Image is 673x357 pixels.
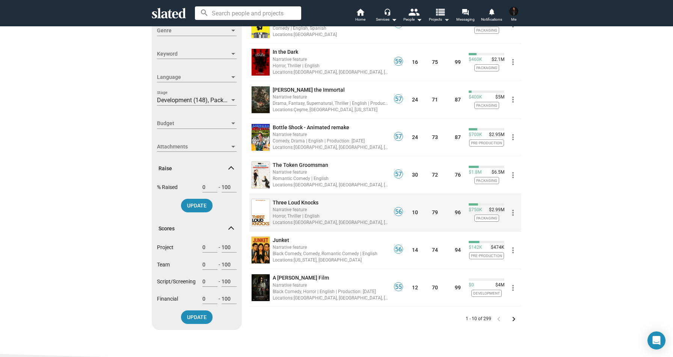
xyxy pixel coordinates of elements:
div: Romantic Comedy | English [273,175,389,182]
a: JunketNarrative featureBlack Comedy, Comedy, Romantic Comedy | EnglishLocations:[US_STATE], [GEOG... [273,237,389,264]
div: [GEOGRAPHIC_DATA], [GEOGRAPHIC_DATA], [GEOGRAPHIC_DATA], [GEOGRAPHIC_DATA], [GEOGRAPHIC_DATA], [G... [273,294,389,301]
span: $1.8M [469,169,481,175]
a: 57 [394,174,403,180]
div: Çeşme, [GEOGRAPHIC_DATA], [US_STATE] [273,106,389,113]
a: 12 [412,284,418,290]
a: 96 [455,209,461,215]
span: Home [355,15,365,24]
span: A [PERSON_NAME] Film [273,275,329,281]
span: Notifications [481,15,502,24]
a: undefined [250,273,271,303]
span: Locations: [273,107,294,112]
a: 99 [455,59,461,65]
span: Pre-Production [469,139,504,147]
img: undefined [252,49,270,76]
a: In the DarkNarrative featureHorror, Thriller | EnglishLocations:[GEOGRAPHIC_DATA], [GEOGRAPHIC_DA... [273,48,389,76]
a: 61 [394,23,403,29]
span: Locations: [273,182,294,188]
a: The Token GroomsmanNarrative featureRomantic Comedy | EnglishLocations:[GEOGRAPHIC_DATA], [GEOGRA... [273,162,389,189]
div: Services [376,15,397,24]
span: Pre-Production [469,252,504,259]
img: S. Roy Saringo [509,7,518,16]
div: % Raised [157,182,237,199]
span: Raise [158,165,229,172]
div: Horror, Thriller | English [273,212,389,219]
input: Search people and projects [195,6,301,20]
a: 87 [455,134,461,140]
div: Narrative feature [273,93,389,100]
a: 74 [432,247,438,253]
mat-icon: more_vert [509,95,518,104]
div: Narrative feature [273,168,389,175]
img: undefined [252,86,270,113]
button: Previous Page [491,312,506,327]
span: Development (148), Packaging (114), Pre-Production (11), Production (14), Post-Production (8), Co... [157,97,447,104]
mat-icon: keyboard_arrow_right [509,315,518,324]
span: $2.95M [486,132,504,138]
div: - [202,242,237,259]
span: Genre [157,27,230,35]
span: Language [157,73,230,81]
div: Narrative feature [273,206,389,213]
a: 87 [455,97,461,103]
a: 94 [455,247,461,253]
mat-icon: view_list [435,6,445,17]
div: Team [157,259,237,276]
img: undefined [252,274,270,301]
span: 59 [394,58,403,65]
span: [PERSON_NAME] the Immortal [273,87,345,93]
span: Scores [158,225,229,232]
a: 16 [412,59,418,65]
button: Next Page [506,312,521,327]
a: 72 [432,172,438,178]
span: UPDATE [187,310,207,324]
div: [GEOGRAPHIC_DATA] [273,31,389,38]
span: Me [511,15,516,24]
span: Locations: [273,257,294,263]
span: Packaging [474,215,499,222]
div: [GEOGRAPHIC_DATA], [GEOGRAPHIC_DATA], [GEOGRAPHIC_DATA], [GEOGRAPHIC_DATA], [GEOGRAPHIC_DATA], [G... [273,181,389,188]
div: Scores [152,242,242,328]
mat-icon: people [408,6,419,17]
button: S. Roy SaringoMe [505,5,523,25]
span: Bottle Shock - Animated remake [273,124,349,130]
mat-expansion-panel-header: Scores [152,216,242,241]
span: Locations: [273,32,294,37]
mat-icon: more_vert [509,246,518,255]
span: 56 [394,246,403,253]
span: UPDATE [187,199,207,212]
div: Narrative feature [273,244,389,251]
span: $400K [469,94,482,100]
a: 10 [412,209,418,215]
div: Raise [152,182,242,217]
div: [GEOGRAPHIC_DATA], [GEOGRAPHIC_DATA], [GEOGRAPHIC_DATA] [273,144,389,151]
mat-expansion-panel-header: Raise [152,156,242,180]
button: UPDATE [181,199,213,212]
span: Keyword [157,50,230,58]
span: $4M [492,282,504,288]
span: $474K [488,245,504,251]
span: Locations: [273,70,294,75]
span: Budget [157,120,230,127]
a: undefined [250,198,271,227]
span: Packaging [474,177,499,184]
div: Horror, Thriller | English [273,62,389,69]
a: 56 [394,211,403,217]
span: Locations: [273,145,294,150]
a: 70 [432,284,438,290]
span: $2.99M [486,207,504,213]
span: Packaging [474,102,499,109]
mat-icon: arrow_drop_down [415,15,424,24]
span: $6.5M [489,169,504,175]
div: [GEOGRAPHIC_DATA], [GEOGRAPHIC_DATA], [GEOGRAPHIC_DATA] [273,68,389,76]
div: Script/Screening [157,276,237,293]
div: Black Comedy, Comedy, Romantic Comedy | English [273,250,389,257]
div: [US_STATE], [GEOGRAPHIC_DATA] [273,256,389,263]
a: 71 [432,97,438,103]
mat-icon: home [356,8,365,17]
a: 75 [432,59,438,65]
span: In the Dark [273,49,298,55]
mat-icon: headset_mic [384,8,391,15]
mat-icon: more_vert [509,171,518,180]
span: Three Loud Knocks [273,200,318,206]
